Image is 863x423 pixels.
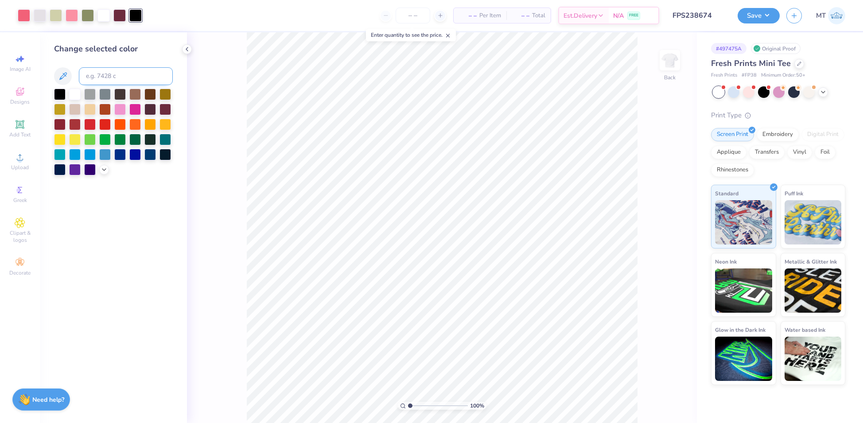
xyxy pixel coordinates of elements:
span: Greek [13,197,27,204]
span: MT [816,11,826,21]
img: Michelle Tapire [828,7,845,24]
span: N/A [613,11,624,20]
span: Puff Ink [785,189,803,198]
span: Glow in the Dark Ink [715,325,766,334]
span: Per Item [479,11,501,20]
span: FREE [629,12,638,19]
span: Water based Ink [785,325,825,334]
img: Metallic & Glitter Ink [785,268,842,313]
div: Foil [815,146,836,159]
div: Enter quantity to see the price. [366,29,456,41]
div: Change selected color [54,43,173,55]
div: Rhinestones [711,163,754,177]
a: MT [816,7,845,24]
div: Applique [711,146,746,159]
span: Metallic & Glitter Ink [785,257,837,266]
img: Water based Ink [785,337,842,381]
span: 100 % [470,402,484,410]
span: Image AI [10,66,31,73]
img: Puff Ink [785,200,842,244]
span: – – [459,11,477,20]
span: Standard [715,189,739,198]
div: Original Proof [751,43,801,54]
input: e.g. 7428 c [79,67,173,85]
span: Add Text [9,131,31,138]
div: Transfers [749,146,785,159]
div: # 497475A [711,43,746,54]
input: – – [396,8,430,23]
img: Neon Ink [715,268,772,313]
img: Standard [715,200,772,244]
div: Screen Print [711,128,754,141]
span: Fresh Prints Mini Tee [711,58,791,69]
div: Digital Print [801,128,844,141]
img: Back [661,51,679,69]
input: Untitled Design [666,7,731,24]
div: Embroidery [757,128,799,141]
span: Fresh Prints [711,72,737,79]
span: – – [512,11,529,20]
img: Glow in the Dark Ink [715,337,772,381]
span: Minimum Order: 50 + [761,72,805,79]
span: Designs [10,98,30,105]
span: Total [532,11,545,20]
div: Vinyl [787,146,812,159]
span: Upload [11,164,29,171]
strong: Need help? [32,396,64,404]
span: # FP38 [742,72,757,79]
span: Est. Delivery [564,11,597,20]
span: Decorate [9,269,31,276]
button: Save [738,8,780,23]
div: Back [664,74,676,81]
div: Print Type [711,110,845,120]
span: Neon Ink [715,257,737,266]
span: Clipart & logos [4,229,35,244]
